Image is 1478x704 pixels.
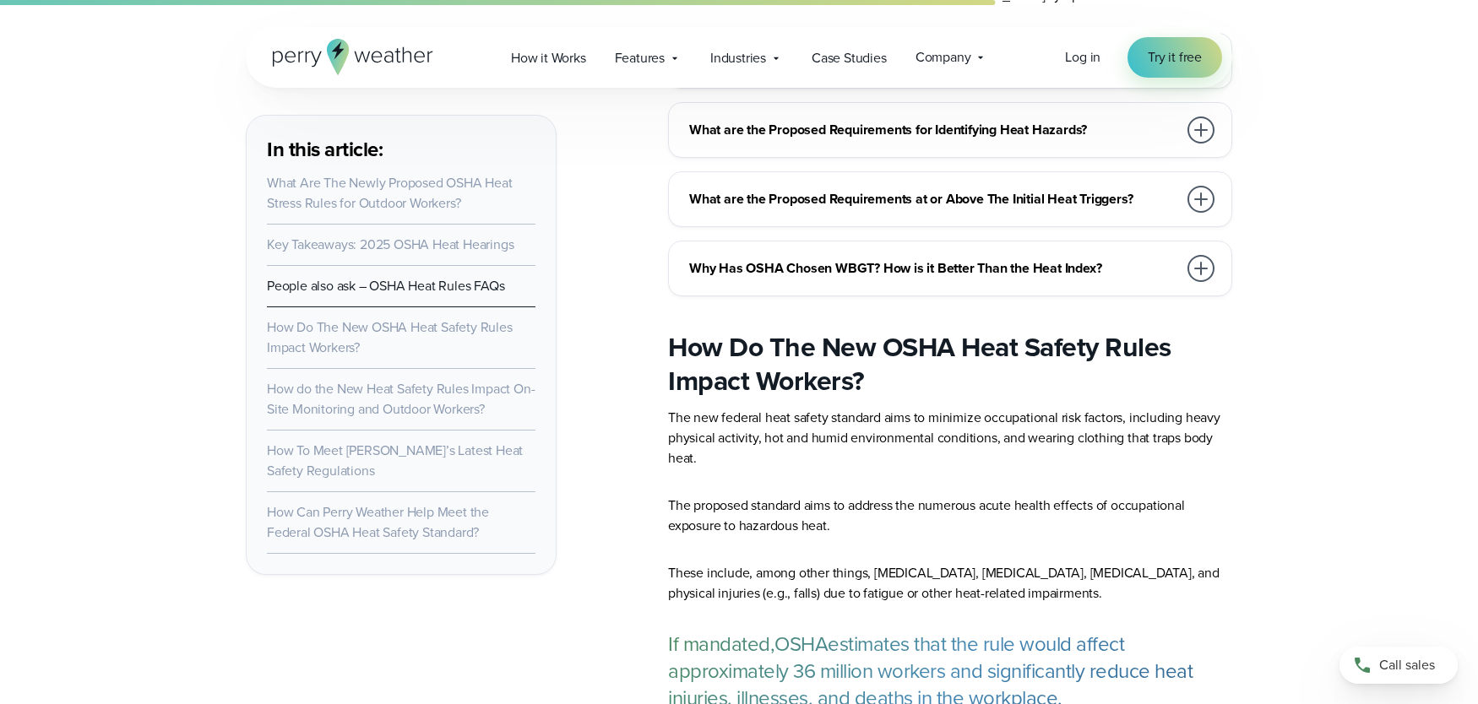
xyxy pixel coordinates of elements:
[668,327,1171,401] strong: How Do The New OSHA Heat Safety Rules Impact Workers?
[497,41,600,75] a: How it Works
[267,173,513,213] a: What Are The Newly Proposed OSHA Heat Stress Rules for Outdoor Workers?
[689,189,1177,209] h3: What are the Proposed Requirements at or Above The Initial Heat Triggers?
[267,502,489,542] a: How Can Perry Weather Help Meet the Federal OSHA Heat Safety Standard?
[267,317,513,357] a: How Do The New OSHA Heat Safety Rules Impact Workers?
[1128,37,1222,78] a: Try it free
[267,441,523,480] a: How To Meet [PERSON_NAME]’s Latest Heat Safety Regulations
[774,629,828,659] a: OSHA
[916,47,971,68] span: Company
[267,235,513,254] a: Key Takeaways: 2025 OSHA Heat Hearings
[668,496,1232,536] p: The proposed standard aims to address the numerous acute health effects of occupational exposure ...
[267,379,535,419] a: How do the New Heat Safety Rules Impact On-Site Monitoring and Outdoor Workers?
[1065,47,1100,67] span: Log in
[812,48,887,68] span: Case Studies
[615,48,665,68] span: Features
[668,563,1232,604] p: These include, among other things, [MEDICAL_DATA], [MEDICAL_DATA], [MEDICAL_DATA], and physical i...
[1065,47,1100,68] a: Log in
[511,48,586,68] span: How it Works
[710,48,766,68] span: Industries
[797,41,901,75] a: Case Studies
[668,408,1232,468] p: The new federal heat safety standard aims to minimize occupational risk factors, including heavy ...
[689,120,1177,140] h3: What are the Proposed Requirements for Identifying Heat Hazards?
[1379,655,1435,675] span: Call sales
[689,258,1177,279] h3: Why Has OSHA Chosen WBGT? How is it Better Than the Heat Index?
[267,136,535,163] h3: In this article:
[267,276,504,295] a: People also ask – OSHA Heat Rules FAQs
[1148,47,1202,68] span: Try it free
[1339,647,1458,684] a: Call sales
